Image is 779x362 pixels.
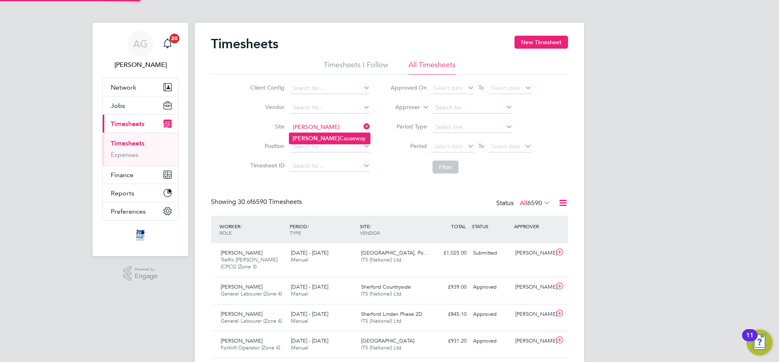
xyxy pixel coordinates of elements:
[240,223,242,229] span: /
[291,256,308,263] span: Manual
[470,334,512,348] div: Approved
[102,31,179,70] a: AG[PERSON_NAME]
[291,283,328,290] span: [DATE] - [DATE]
[428,281,470,294] div: £939.00
[248,162,284,169] label: Timesheet ID
[361,290,403,297] span: ITS (National) Ltd.
[361,311,422,317] span: Sherford Linden Phase 2D
[211,36,278,52] h2: Timesheets
[307,223,309,229] span: /
[111,84,136,91] span: Network
[221,249,263,256] span: [PERSON_NAME]
[93,23,188,256] nav: Main navigation
[470,308,512,321] div: Approved
[512,334,554,348] div: [PERSON_NAME]
[123,266,158,281] a: Powered byEngage
[103,133,178,165] div: Timesheets
[358,219,428,240] div: SITE
[496,198,552,209] div: Status
[361,249,429,256] span: [GEOGRAPHIC_DATA], Po…
[217,219,288,240] div: WORKER
[290,229,301,236] span: TYPE
[491,143,520,150] span: Select date
[103,115,178,133] button: Timesheets
[111,171,133,179] span: Finance
[361,317,403,324] span: ITS (National) Ltd.
[428,334,470,348] div: £931.20
[221,337,263,344] span: [PERSON_NAME]
[390,123,427,130] label: Period Type
[248,84,284,91] label: Client Config
[290,141,370,152] input: Search for...
[470,219,512,233] div: STATUS
[133,39,148,49] span: AG
[288,219,358,240] div: PERIOD
[428,246,470,260] div: £1,025.00
[221,344,280,351] span: Forklift Operator (Zone 4)
[360,229,380,236] span: VENDOR
[102,60,179,70] span: Andy Graham
[221,256,278,270] span: Traffic [PERSON_NAME] (CPCS) (Zone 3)
[476,141,486,151] span: To
[103,78,178,96] button: Network
[514,36,568,49] button: New Timesheet
[291,344,308,351] span: Manual
[290,102,370,114] input: Search for...
[512,246,554,260] div: [PERSON_NAME]
[527,199,542,207] span: 6590
[159,31,176,57] a: 20
[383,103,420,111] label: Approver
[451,223,466,229] span: TOTAL
[170,34,179,43] span: 20
[361,344,403,351] span: ITS (National) Ltd.
[111,102,125,109] span: Jobs
[111,139,144,147] a: Timesheets
[361,256,403,263] span: ITS (National) Ltd.
[434,84,463,92] span: Select date
[238,198,302,206] span: 6590 Timesheets
[238,198,252,206] span: 30 of
[293,135,340,142] b: [PERSON_NAME]
[135,266,157,273] span: Powered by
[390,84,427,91] label: Approved On
[219,229,232,236] span: ROLE
[433,161,458,174] button: Filter
[135,229,146,242] img: itsconstruction-logo-retina.png
[248,142,284,150] label: Position
[211,198,303,206] div: Showing
[470,281,512,294] div: Approved
[221,317,282,324] span: General Labourer (Zone 4)
[291,290,308,297] span: Manual
[361,283,411,290] span: Sherford Countryside
[291,249,328,256] span: [DATE] - [DATE]
[520,199,550,207] label: All
[102,229,179,242] a: Go to home page
[434,143,463,150] span: Select date
[103,184,178,202] button: Reports
[135,273,157,280] span: Engage
[361,337,414,344] span: [GEOGRAPHIC_DATA]
[512,281,554,294] div: [PERSON_NAME]
[390,142,427,150] label: Period
[290,122,370,133] input: Search for...
[291,337,328,344] span: [DATE] - [DATE]
[291,317,308,324] span: Manual
[111,208,146,215] span: Preferences
[111,151,138,159] a: Expenses
[428,308,470,321] div: £845.10
[476,82,486,93] span: To
[370,223,371,229] span: /
[289,133,370,144] li: Causeway
[512,308,554,321] div: [PERSON_NAME]
[290,83,370,94] input: Search for...
[512,219,554,233] div: APPROVER
[111,189,134,197] span: Reports
[248,103,284,111] label: Vendor
[221,290,282,297] span: General Labourer (Zone 4)
[746,335,753,346] div: 11
[747,330,773,356] button: Open Resource Center, 11 new notifications
[248,123,284,130] label: Site
[111,120,144,128] span: Timesheets
[221,283,263,290] span: [PERSON_NAME]
[470,246,512,260] div: Submitted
